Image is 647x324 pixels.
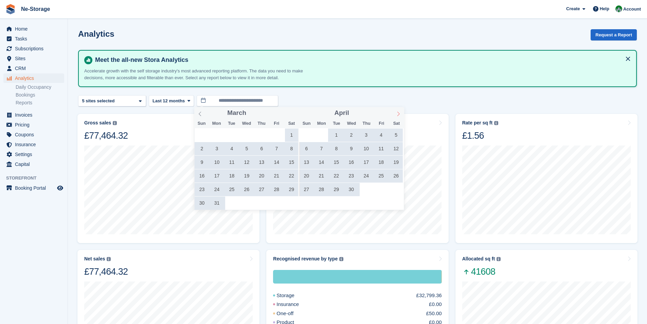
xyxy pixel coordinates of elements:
[339,257,343,261] img: icon-info-grey-7440780725fd019a000dd9b08b2336e03edf1995a4989e88bcd33f0948082b44.svg
[300,156,313,169] span: April 13, 2025
[15,150,56,159] span: Settings
[3,183,64,193] a: menu
[360,142,373,155] span: April 10, 2025
[3,150,64,159] a: menu
[375,142,388,155] span: April 11, 2025
[246,109,268,117] input: Year
[285,129,298,142] span: March 1, 2025
[284,121,299,126] span: Sat
[240,156,253,169] span: March 12, 2025
[15,64,56,73] span: CRM
[195,169,209,183] span: March 16, 2025
[3,54,64,63] a: menu
[330,142,343,155] span: April 8, 2025
[273,310,310,318] div: One-off
[81,98,117,104] div: 5 sites selected
[84,120,111,126] div: Gross sales
[273,270,442,284] div: Storage
[195,197,209,210] span: March 30, 2025
[442,270,442,284] div: One-off
[315,156,328,169] span: April 14, 2025
[210,169,223,183] span: March 17, 2025
[3,159,64,169] a: menu
[426,310,442,318] div: £50.00
[462,130,498,141] div: £1.56
[300,169,313,183] span: April 20, 2025
[240,183,253,196] span: March 26, 2025
[15,34,56,44] span: Tasks
[285,142,298,155] span: March 8, 2025
[195,142,209,155] span: March 2, 2025
[15,159,56,169] span: Capital
[15,44,56,53] span: Subscriptions
[269,121,284,126] span: Fri
[389,121,404,126] span: Sat
[329,121,344,126] span: Tue
[390,156,403,169] span: April 19, 2025
[152,98,185,104] span: Last 12 months
[314,121,329,126] span: Mon
[615,5,622,12] img: Charlotte Nesbitt
[273,301,315,308] div: Insurance
[56,184,64,192] a: Preview store
[416,292,442,300] div: £32,799.36
[15,24,56,34] span: Home
[15,73,56,83] span: Analytics
[345,183,358,196] span: April 30, 2025
[285,169,298,183] span: March 22, 2025
[195,183,209,196] span: March 23, 2025
[3,34,64,44] a: menu
[330,183,343,196] span: April 29, 2025
[273,292,311,300] div: Storage
[149,95,194,106] button: Last 12 months
[255,169,268,183] span: March 20, 2025
[15,54,56,63] span: Sites
[375,156,388,169] span: April 18, 2025
[254,121,269,126] span: Thu
[285,156,298,169] span: March 15, 2025
[15,120,56,130] span: Pricing
[84,130,128,141] div: £77,464.32
[270,156,283,169] span: March 14, 2025
[600,5,609,12] span: Help
[330,129,343,142] span: April 1, 2025
[462,120,492,126] div: Rate per sq ft
[225,169,238,183] span: March 18, 2025
[113,121,117,125] img: icon-info-grey-7440780725fd019a000dd9b08b2336e03edf1995a4989e88bcd33f0948082b44.svg
[273,256,338,262] div: Recognised revenue by type
[3,120,64,130] a: menu
[16,84,64,90] a: Daily Occupancy
[566,5,580,12] span: Create
[3,110,64,120] a: menu
[375,129,388,142] span: April 4, 2025
[15,183,56,193] span: Booking Portal
[16,100,64,106] a: Reports
[360,156,373,169] span: April 17, 2025
[239,121,254,126] span: Wed
[315,142,328,155] span: April 7, 2025
[497,257,501,261] img: icon-info-grey-7440780725fd019a000dd9b08b2336e03edf1995a4989e88bcd33f0948082b44.svg
[390,169,403,183] span: April 26, 2025
[429,301,442,308] div: £0.00
[15,110,56,120] span: Invoices
[270,142,283,155] span: March 7, 2025
[84,68,322,81] p: Accelerate growth with the self storage industry's most advanced reporting platform. The data you...
[6,175,68,182] span: Storefront
[315,169,328,183] span: April 21, 2025
[16,92,64,98] a: Bookings
[315,183,328,196] span: April 28, 2025
[462,256,495,262] div: Allocated sq ft
[84,256,105,262] div: Net sales
[285,183,298,196] span: March 29, 2025
[3,24,64,34] a: menu
[255,142,268,155] span: March 6, 2025
[18,3,53,15] a: Ne-Storage
[330,169,343,183] span: April 22, 2025
[623,6,641,13] span: Account
[344,121,359,126] span: Wed
[240,142,253,155] span: March 5, 2025
[92,56,631,64] h4: Meet the all-new Stora Analytics
[195,156,209,169] span: March 9, 2025
[345,142,358,155] span: April 9, 2025
[300,183,313,196] span: April 27, 2025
